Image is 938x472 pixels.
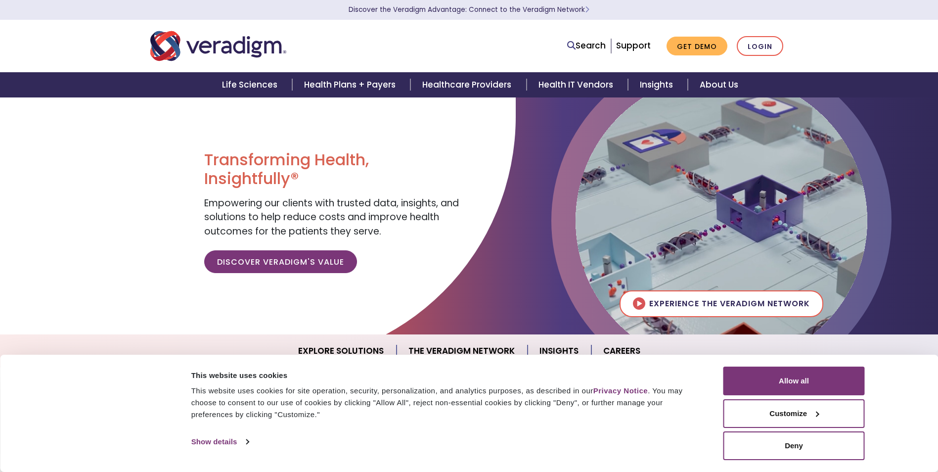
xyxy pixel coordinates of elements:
a: Careers [591,338,652,364]
a: Healthcare Providers [410,72,526,97]
span: Empowering our clients with trusted data, insights, and solutions to help reduce costs and improv... [204,196,459,238]
img: Veradigm logo [150,30,286,62]
a: About Us [688,72,750,97]
a: Get Demo [667,37,727,56]
a: Explore Solutions [286,338,397,364]
div: This website uses cookies [191,370,701,381]
a: Insights [628,72,688,97]
a: Insights [528,338,591,364]
a: Discover Veradigm's Value [204,250,357,273]
a: Search [567,39,606,52]
a: Discover the Veradigm Advantage: Connect to the Veradigm NetworkLearn More [349,5,589,14]
a: Life Sciences [210,72,292,97]
a: Show details [191,434,249,449]
a: Health IT Vendors [527,72,628,97]
a: Support [616,40,651,51]
span: Learn More [585,5,589,14]
a: Login [737,36,783,56]
button: Allow all [723,367,865,395]
a: Health Plans + Payers [292,72,410,97]
h1: Transforming Health, Insightfully® [204,150,461,189]
a: Privacy Notice [593,386,648,395]
a: The Veradigm Network [397,338,528,364]
button: Deny [723,431,865,460]
button: Customize [723,399,865,428]
div: This website uses cookies for site operation, security, personalization, and analytics purposes, ... [191,385,701,421]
